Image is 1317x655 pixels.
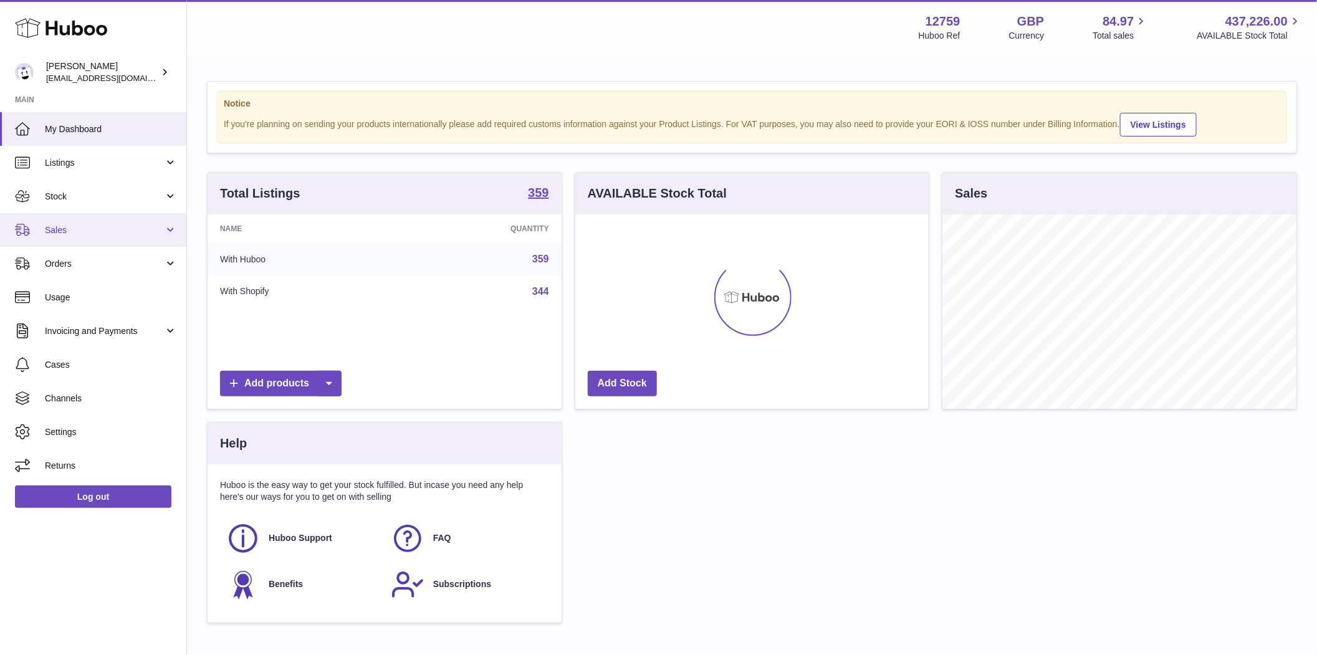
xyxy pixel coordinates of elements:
strong: 12759 [926,13,960,30]
p: Huboo is the easy way to get your stock fulfilled. But incase you need any help here's our ways f... [220,479,549,503]
span: Settings [45,426,177,438]
a: View Listings [1120,113,1197,136]
a: 84.97 Total sales [1093,13,1148,42]
a: 437,226.00 AVAILABLE Stock Total [1197,13,1302,42]
span: 84.97 [1103,13,1134,30]
div: If you're planning on sending your products internationally please add required customs informati... [224,111,1280,136]
span: Subscriptions [433,578,491,590]
span: Benefits [269,578,303,590]
span: Returns [45,460,177,472]
th: Quantity [398,214,562,243]
h3: Sales [955,185,987,202]
span: My Dashboard [45,123,177,135]
a: Add products [220,371,342,396]
span: Total sales [1093,30,1148,42]
span: Huboo Support [269,532,332,544]
strong: 359 [528,186,548,199]
div: Currency [1009,30,1045,42]
h3: AVAILABLE Stock Total [588,185,727,202]
span: Sales [45,224,164,236]
span: Cases [45,359,177,371]
span: FAQ [433,532,451,544]
div: [PERSON_NAME] [46,60,158,84]
a: Log out [15,485,171,508]
span: [EMAIL_ADDRESS][DOMAIN_NAME] [46,73,183,83]
a: FAQ [391,522,543,555]
span: 437,226.00 [1225,13,1288,30]
a: Benefits [226,568,378,601]
span: Invoicing and Payments [45,325,164,337]
span: Listings [45,157,164,169]
img: sofiapanwar@unndr.com [15,63,34,82]
td: With Shopify [208,275,398,308]
strong: Notice [224,98,1280,110]
a: Huboo Support [226,522,378,555]
h3: Help [220,435,247,452]
span: AVAILABLE Stock Total [1197,30,1302,42]
th: Name [208,214,398,243]
td: With Huboo [208,243,398,275]
a: Add Stock [588,371,657,396]
a: Subscriptions [391,568,543,601]
span: Channels [45,393,177,404]
span: Usage [45,292,177,304]
a: 359 [532,254,549,264]
h3: Total Listings [220,185,300,202]
strong: GBP [1017,13,1044,30]
div: Huboo Ref [919,30,960,42]
a: 359 [528,186,548,201]
a: 344 [532,286,549,297]
span: Stock [45,191,164,203]
span: Orders [45,258,164,270]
